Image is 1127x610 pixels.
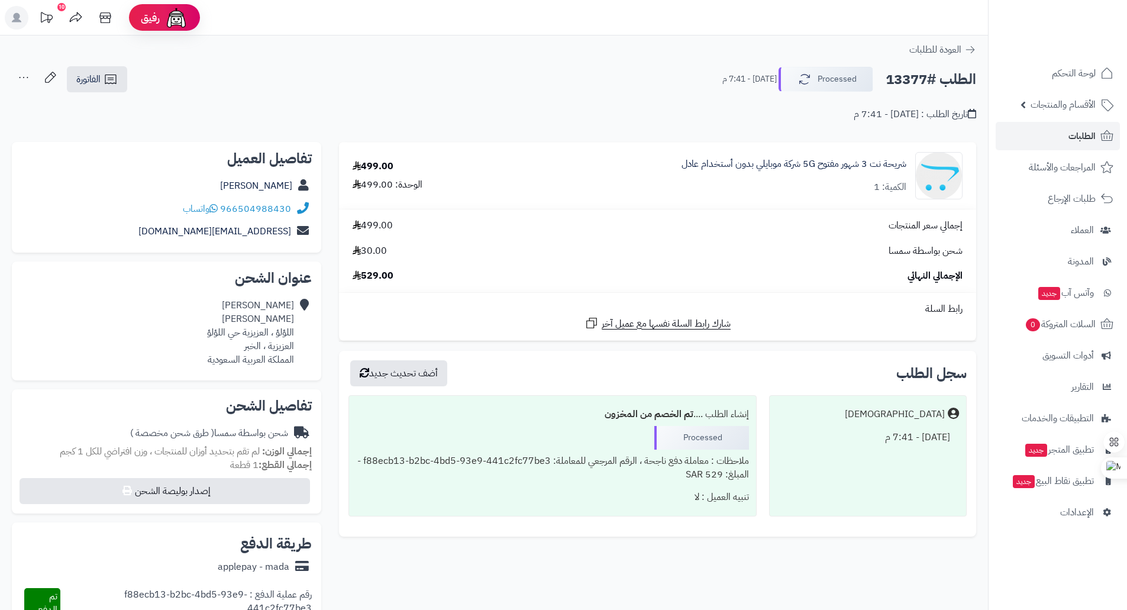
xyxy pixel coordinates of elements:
[889,244,963,258] span: شحن بواسطة سمسا
[31,6,61,33] a: تحديثات المنصة
[908,269,963,283] span: الإجمالي النهائي
[67,66,127,92] a: الفاتورة
[353,244,387,258] span: 30.00
[21,151,312,166] h2: تفاصيل العميل
[1026,318,1040,331] span: 0
[1025,316,1096,333] span: السلات المتروكة
[996,435,1120,464] a: تطبيق المتجرجديد
[602,317,731,331] span: شارك رابط السلة نفسها مع عميل آخر
[60,444,260,459] span: لم تقم بتحديد أوزان للمنتجات ، وزن افتراضي للكل 1 كجم
[722,73,777,85] small: [DATE] - 7:41 م
[350,360,447,386] button: أضف تحديث جديد
[996,247,1120,276] a: المدونة
[130,427,288,440] div: شحن بواسطة سمسا
[218,560,289,574] div: applepay - mada
[141,11,160,25] span: رفيق
[1071,222,1094,238] span: العملاء
[996,498,1120,527] a: الإعدادات
[344,302,971,316] div: رابط السلة
[353,178,422,192] div: الوحدة: 499.00
[240,537,312,551] h2: طريقة الدفع
[996,279,1120,307] a: وآتس آبجديد
[1068,253,1094,270] span: المدونة
[909,43,976,57] a: العودة للطلبات
[164,6,188,30] img: ai-face.png
[353,160,393,173] div: 499.00
[996,310,1120,338] a: السلات المتروكة0
[996,122,1120,150] a: الطلبات
[20,478,310,504] button: إصدار بوليصة الشحن
[356,486,748,509] div: تنبيه العميل : لا
[996,153,1120,182] a: المراجعات والأسئلة
[1025,444,1047,457] span: جديد
[1037,285,1094,301] span: وآتس آب
[874,180,906,194] div: الكمية: 1
[682,157,906,171] a: شريحة نت 3 شهور مفتوح 5G شركة موبايلي بدون أستخدام عادل
[220,179,292,193] a: [PERSON_NAME]
[779,67,873,92] button: Processed
[886,67,976,92] h2: الطلب #13377
[654,426,749,450] div: Processed
[230,458,312,472] small: 1 قطعة
[21,271,312,285] h2: عنوان الشحن
[1048,191,1096,207] span: طلبات الإرجاع
[353,269,393,283] span: 529.00
[845,408,945,421] div: [DEMOGRAPHIC_DATA]
[21,399,312,413] h2: تفاصيل الشحن
[605,407,693,421] b: تم الخصم من المخزون
[1042,347,1094,364] span: أدوات التسويق
[1038,287,1060,300] span: جديد
[777,426,959,449] div: [DATE] - 7:41 م
[1068,128,1096,144] span: الطلبات
[207,299,294,366] div: [PERSON_NAME] [PERSON_NAME] اللؤلؤ ، العزيزية حي اللؤلؤ العزيزية ، الخبر المملكة العربية السعودية
[57,3,66,11] div: 10
[889,219,963,233] span: إجمالي سعر المنتجات
[76,72,101,86] span: الفاتورة
[353,219,393,233] span: 499.00
[1071,379,1094,395] span: التقارير
[854,108,976,121] div: تاريخ الطلب : [DATE] - 7:41 م
[1060,504,1094,521] span: الإعدادات
[138,224,291,238] a: [EMAIL_ADDRESS][DOMAIN_NAME]
[1031,96,1096,113] span: الأقسام والمنتجات
[896,366,967,380] h3: سجل الطلب
[996,467,1120,495] a: تطبيق نقاط البيعجديد
[130,426,214,440] span: ( طرق شحن مخصصة )
[996,216,1120,244] a: العملاء
[996,59,1120,88] a: لوحة التحكم
[1022,410,1094,427] span: التطبيقات والخدمات
[1024,441,1094,458] span: تطبيق المتجر
[909,43,961,57] span: العودة للطلبات
[220,202,291,216] a: 966504988430
[996,185,1120,213] a: طلبات الإرجاع
[916,152,962,199] img: no_image-90x90.png
[1052,65,1096,82] span: لوحة التحكم
[262,444,312,459] strong: إجمالي الوزن:
[1012,473,1094,489] span: تطبيق نقاط البيع
[259,458,312,472] strong: إجمالي القطع:
[996,341,1120,370] a: أدوات التسويق
[585,316,731,331] a: شارك رابط السلة نفسها مع عميل آخر
[1029,159,1096,176] span: المراجعات والأسئلة
[356,450,748,486] div: ملاحظات : معاملة دفع ناجحة ، الرقم المرجعي للمعاملة: f88ecb13-b2bc-4bd5-93e9-441c2fc77be3 - المبل...
[996,404,1120,433] a: التطبيقات والخدمات
[996,373,1120,401] a: التقارير
[1013,475,1035,488] span: جديد
[356,403,748,426] div: إنشاء الطلب ....
[183,202,218,216] a: واتساب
